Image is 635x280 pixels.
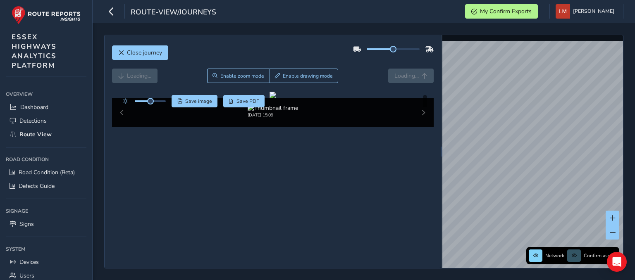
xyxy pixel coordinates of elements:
[6,166,86,179] a: Road Condition (Beta)
[127,49,162,57] span: Close journey
[283,73,333,79] span: Enable drawing mode
[19,131,52,138] span: Route View
[20,103,48,111] span: Dashboard
[573,4,614,19] span: [PERSON_NAME]
[19,168,75,176] span: Road Condition (Beta)
[236,98,259,104] span: Save PDF
[6,114,86,128] a: Detections
[584,252,617,259] span: Confirm assets
[19,182,55,190] span: Defects Guide
[172,95,217,107] button: Save
[131,7,216,19] span: route-view/journeys
[6,243,86,255] div: System
[19,117,47,125] span: Detections
[223,95,265,107] button: PDF
[607,252,627,272] div: Open Intercom Messenger
[6,88,86,100] div: Overview
[6,205,86,217] div: Signage
[6,255,86,269] a: Devices
[556,4,617,19] button: [PERSON_NAME]
[248,112,298,118] div: [DATE] 15:09
[207,69,270,83] button: Zoom
[185,98,212,104] span: Save image
[6,100,86,114] a: Dashboard
[12,6,81,24] img: rr logo
[19,272,34,280] span: Users
[248,104,298,112] img: Thumbnail frame
[480,7,532,15] span: My Confirm Exports
[19,220,34,228] span: Signs
[19,258,39,266] span: Devices
[465,4,538,19] button: My Confirm Exports
[112,45,168,60] button: Close journey
[270,69,339,83] button: Draw
[12,32,57,70] span: ESSEX HIGHWAYS ANALYTICS PLATFORM
[6,179,86,193] a: Defects Guide
[220,73,264,79] span: Enable zoom mode
[6,153,86,166] div: Road Condition
[556,4,570,19] img: diamond-layout
[6,128,86,141] a: Route View
[545,252,564,259] span: Network
[6,217,86,231] a: Signs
